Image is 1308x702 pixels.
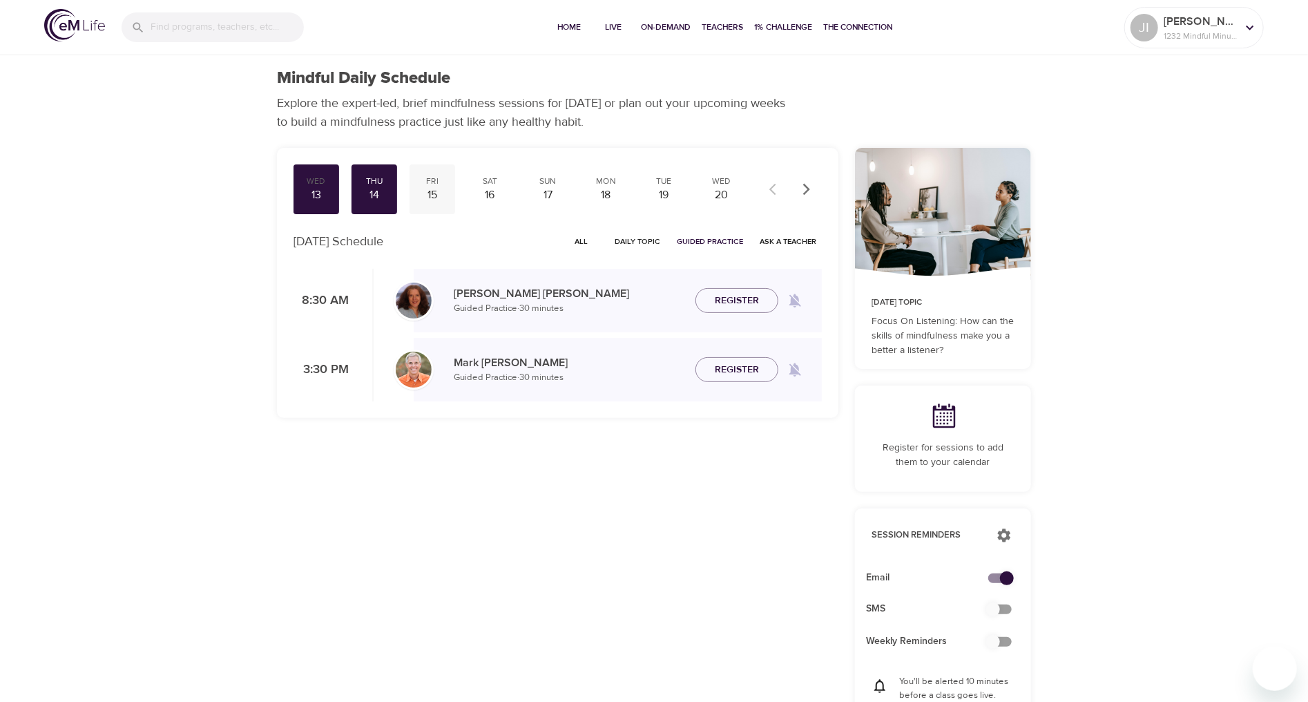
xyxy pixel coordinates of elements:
span: Guided Practice [677,235,743,248]
div: 13 [299,187,334,203]
div: 16 [473,187,508,203]
div: Thu [357,175,392,187]
p: [PERSON_NAME] [1164,13,1237,30]
p: Explore the expert-led, brief mindfulness sessions for [DATE] or plan out your upcoming weeks to ... [277,94,795,131]
div: JI [1131,14,1158,41]
p: [PERSON_NAME] [PERSON_NAME] [454,285,684,302]
div: 19 [646,187,681,203]
div: Sat [473,175,508,187]
p: [DATE] Topic [872,296,1014,309]
img: logo [44,9,105,41]
button: Guided Practice [671,231,749,252]
iframe: Button to launch messaging window [1253,647,1297,691]
p: [DATE] Schedule [294,232,383,251]
p: You'll be alerted 10 minutes before a class goes live. [899,675,1014,702]
span: Weekly Reminders [866,634,998,649]
img: Mark_Pirtle-min.jpg [396,352,432,388]
div: Tue [646,175,681,187]
span: 1% Challenge [754,20,812,35]
span: Remind me when a class goes live every Thursday at 8:30 AM [778,284,811,317]
div: Fri [415,175,450,187]
div: 17 [531,187,566,203]
span: Remind me when a class goes live every Thursday at 3:30 PM [778,353,811,386]
div: Mon [588,175,623,187]
img: Cindy2%20031422%20blue%20filter%20hi-res.jpg [396,283,432,319]
button: Daily Topic [609,231,666,252]
span: Register [715,292,759,310]
button: Register [695,357,778,383]
span: Email [866,571,998,585]
button: All [559,231,604,252]
p: 3:30 PM [294,361,349,379]
div: Wed [299,175,334,187]
div: 18 [588,187,623,203]
div: 15 [415,187,450,203]
div: 14 [357,187,392,203]
p: Mark [PERSON_NAME] [454,354,684,371]
div: 20 [704,187,739,203]
input: Find programs, teachers, etc... [151,12,304,42]
p: Guided Practice · 30 minutes [454,371,684,385]
div: Sun [531,175,566,187]
span: Ask a Teacher [760,235,816,248]
p: 8:30 AM [294,292,349,310]
span: The Connection [823,20,892,35]
p: Focus On Listening: How can the skills of mindfulness make you a better a listener? [872,314,1014,358]
span: Daily Topic [615,235,660,248]
div: Wed [704,175,739,187]
span: Register [715,361,759,379]
p: 1232 Mindful Minutes [1164,30,1237,42]
span: All [565,235,598,248]
span: Teachers [702,20,743,35]
p: Guided Practice · 30 minutes [454,302,684,316]
span: SMS [866,602,998,616]
span: Home [552,20,586,35]
p: Session Reminders [872,529,983,542]
button: Ask a Teacher [754,231,822,252]
span: On-Demand [641,20,691,35]
p: Register for sessions to add them to your calendar [872,441,1014,470]
button: Register [695,288,778,314]
h1: Mindful Daily Schedule [277,68,450,88]
span: Live [597,20,630,35]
